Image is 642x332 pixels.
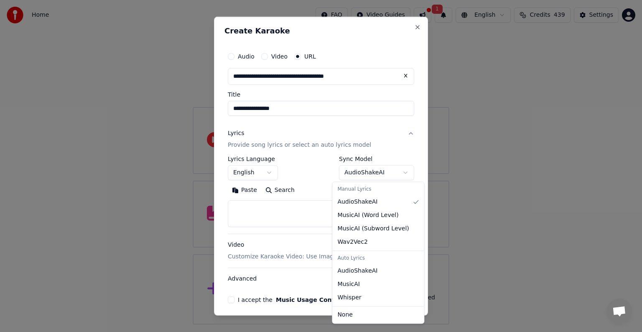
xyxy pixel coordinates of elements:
[334,184,422,195] div: Manual Lyrics
[334,253,422,264] div: Auto Lyrics
[337,294,361,302] span: Whisper
[337,267,377,275] span: AudioShakeAI
[337,280,360,289] span: MusicAI
[337,211,398,220] span: MusicAI ( Word Level )
[337,311,353,319] span: None
[337,238,367,246] span: Wav2Vec2
[337,198,377,206] span: AudioShakeAI
[337,225,409,233] span: MusicAI ( Subword Level )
